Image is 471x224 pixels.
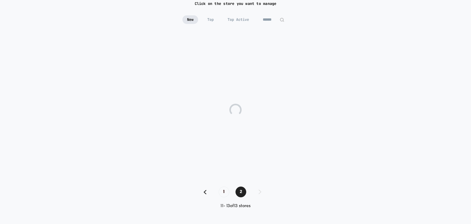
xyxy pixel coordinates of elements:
[195,1,277,6] h2: Click on the store you want to manage
[203,15,218,24] span: Top
[182,15,198,24] span: New
[280,17,284,22] img: edit
[204,190,206,194] img: pagination back
[223,15,254,24] span: Top Active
